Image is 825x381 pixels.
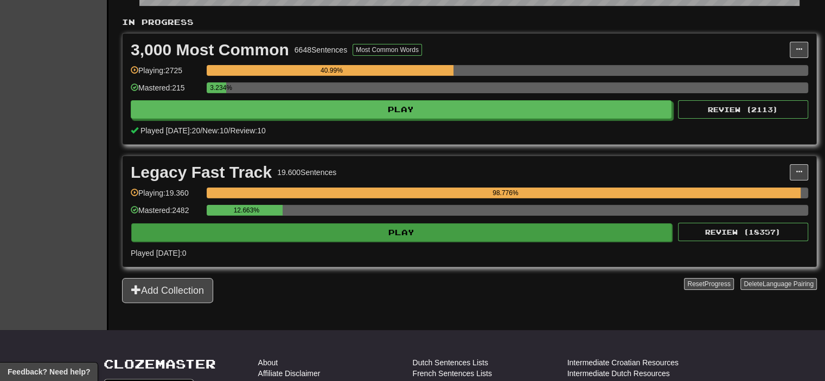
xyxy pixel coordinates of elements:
span: Review: 10 [230,126,265,135]
a: Intermediate Dutch Resources [567,368,670,379]
a: Clozemaster [104,357,216,371]
button: Play [131,100,671,119]
div: Legacy Fast Track [131,164,272,180]
span: Played [DATE]: 20 [140,126,200,135]
div: 12.663% [210,205,283,216]
span: Progress [705,280,731,288]
span: Played [DATE]: 0 [131,249,186,257]
a: French Sentences Lists [413,368,492,379]
span: / [200,126,202,135]
div: 40.99% [210,65,453,76]
button: ResetProgress [684,278,733,290]
button: Add Collection [122,278,213,303]
a: Dutch Sentences Lists [413,357,488,368]
div: Mastered: 2482 [131,205,201,223]
p: In Progress [122,17,817,28]
button: Review (2113) [678,100,808,119]
span: / [228,126,231,135]
a: Affiliate Disclaimer [258,368,321,379]
span: New: 10 [202,126,228,135]
div: Mastered: 215 [131,82,201,100]
div: 3.234% [210,82,226,93]
a: About [258,357,278,368]
div: 3,000 Most Common [131,42,289,58]
button: Most Common Words [353,44,422,56]
div: 6648 Sentences [295,44,347,55]
div: Playing: 19.360 [131,188,201,205]
span: Language Pairing [763,280,814,288]
div: 19.600 Sentences [277,167,336,178]
button: Play [131,223,672,242]
a: Intermediate Croatian Resources [567,357,679,368]
div: Playing: 2725 [131,65,201,83]
span: Open feedback widget [8,366,90,377]
button: DeleteLanguage Pairing [740,278,817,290]
div: 98.776% [210,188,801,198]
button: Review (18357) [678,223,808,241]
